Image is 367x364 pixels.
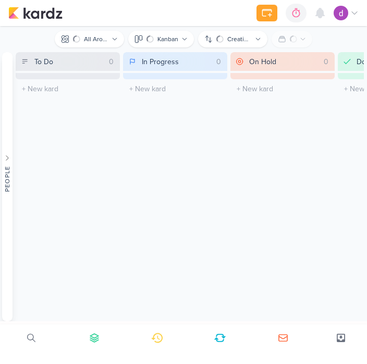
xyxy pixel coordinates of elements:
div: 0 [320,56,333,67]
div: On Hold [249,56,276,67]
div: In Progress [142,56,179,67]
div: To Do [34,56,53,67]
input: + New kard [233,81,333,96]
img: daniel huang [334,6,348,20]
div: All Around Me [84,34,108,44]
div: Kanban [157,34,178,44]
input: + New kard [125,81,225,96]
button: People [2,52,13,321]
div: 0 [105,56,118,67]
div: People [3,166,12,192]
input: + New kard [18,81,118,96]
button: Creation Date [198,31,267,47]
div: 0 [212,56,225,67]
button: All Around Me [55,31,124,47]
img: kardz.app [8,7,63,19]
div: Creation Date [227,34,252,44]
button: Kanban [128,31,194,47]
